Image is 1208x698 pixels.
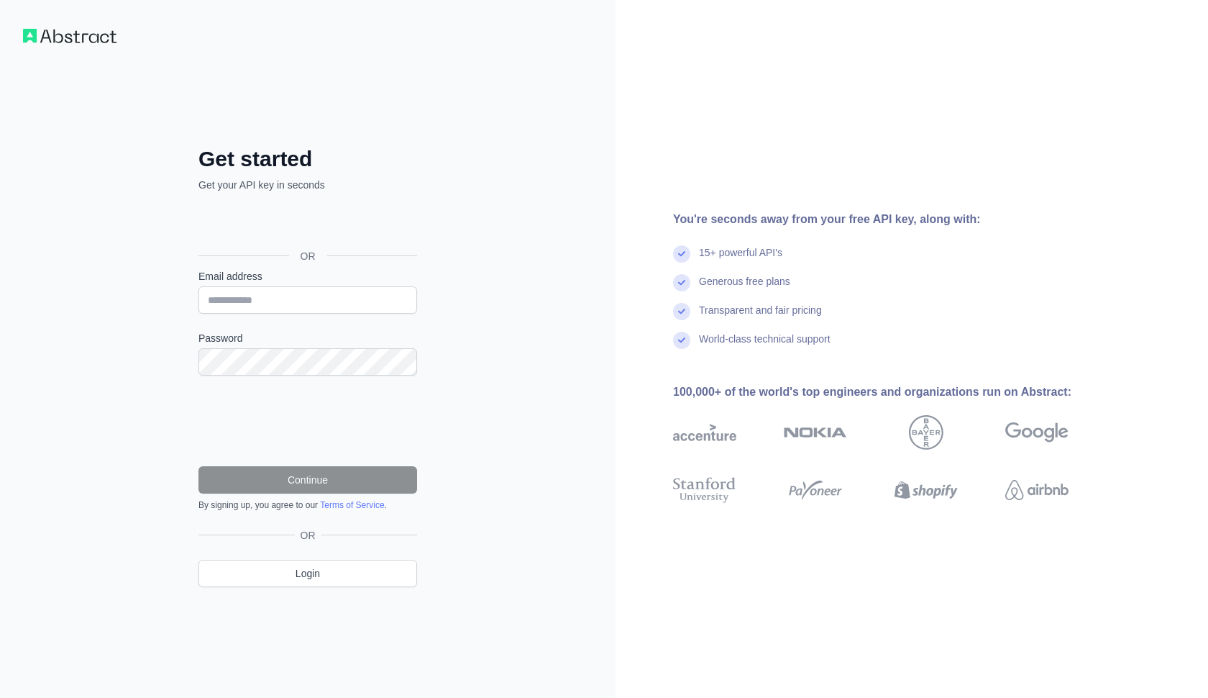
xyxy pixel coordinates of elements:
a: Login [198,560,417,587]
img: bayer [909,415,943,450]
img: check mark [673,332,690,349]
label: Email address [198,269,417,284]
img: check mark [673,274,690,291]
h2: Get started [198,146,417,172]
img: Workflow [23,29,116,43]
label: Password [198,331,417,345]
img: check mark [673,303,690,320]
div: Войти с аккаунтом Google (откроется в новой вкладке) [198,208,414,240]
div: By signing up, you agree to our . [198,499,417,511]
div: Transparent and fair pricing [699,303,822,332]
div: 15+ powerful API's [699,245,782,274]
img: accenture [673,415,736,450]
img: google [1005,415,1069,450]
img: check mark [673,245,690,263]
a: Terms of Service [320,500,384,510]
span: OR [295,528,321,543]
p: Get your API key in seconds [198,178,417,192]
span: OR [289,249,327,263]
img: stanford university [673,474,736,506]
img: airbnb [1005,474,1069,506]
iframe: Кнопка "Войти с аккаунтом Google" [191,208,421,240]
img: shopify [894,474,958,506]
button: Continue [198,466,417,494]
div: 100,000+ of the world's top engineers and organizations run on Abstract: [673,384,1115,401]
img: nokia [784,415,847,450]
iframe: reCAPTCHA [198,393,417,449]
div: You're seconds away from your free API key, along with: [673,211,1115,228]
div: World-class technical support [699,332,830,361]
div: Generous free plans [699,274,790,303]
img: payoneer [784,474,847,506]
